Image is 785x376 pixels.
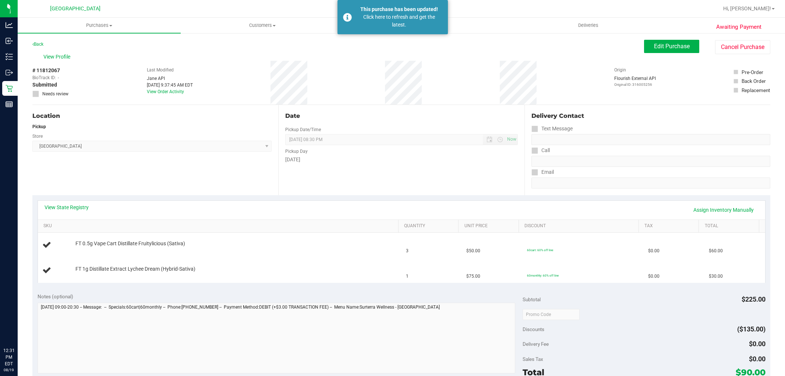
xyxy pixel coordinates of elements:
[568,22,608,29] span: Deliveries
[723,6,771,11] span: Hi, [PERSON_NAME]!
[285,156,517,164] div: [DATE]
[531,167,554,178] label: Email
[32,67,60,74] span: # 11812067
[404,223,456,229] a: Quantity
[524,223,636,229] a: Discount
[6,53,13,60] inline-svg: Inventory
[742,87,770,94] div: Replacement
[709,273,723,280] span: $30.00
[523,296,541,302] span: Subtotal
[527,274,559,277] span: 60monthly: 60% off line
[50,6,100,12] span: [GEOGRAPHIC_DATA]
[507,18,670,33] a: Deliveries
[43,53,73,61] span: View Profile
[356,13,442,29] div: Click here to refresh and get the latest.
[531,156,770,167] input: Format: (999) 999-9999
[75,266,195,273] span: FT 1g Distillate Extract Lychee Dream (Hybrid-Sativa)
[406,247,409,254] span: 3
[709,247,723,254] span: $60.00
[648,247,660,254] span: $0.00
[147,89,184,94] a: View Order Activity
[147,67,174,73] label: Last Modified
[147,82,193,88] div: [DATE] 9:37:45 AM EDT
[705,223,756,229] a: Total
[3,367,14,373] p: 08/19
[147,75,193,82] div: Jane API
[285,112,517,120] div: Date
[6,37,13,45] inline-svg: Inbound
[32,133,43,140] label: Store
[181,22,343,29] span: Customers
[644,223,696,229] a: Tax
[32,74,56,81] span: BioTrack ID:
[531,123,573,134] label: Text Message
[523,341,549,347] span: Delivery Fee
[742,77,766,85] div: Back Order
[356,6,442,13] div: This purchase has been updated!
[531,134,770,145] input: Format: (999) 999-9999
[648,273,660,280] span: $0.00
[38,294,73,299] span: Notes (optional)
[32,124,46,129] strong: Pickup
[523,323,544,336] span: Discounts
[523,356,543,362] span: Sales Tax
[6,21,13,29] inline-svg: Analytics
[742,68,763,76] div: Pre-Order
[644,40,699,53] button: Edit Purchase
[45,204,89,211] a: View State Registry
[716,23,761,31] span: Awaiting Payment
[43,223,396,229] a: SKU
[32,112,272,120] div: Location
[42,91,68,97] span: Needs review
[6,101,13,108] inline-svg: Reports
[737,325,765,333] span: ($135.00)
[18,18,181,33] a: Purchases
[742,295,765,303] span: $225.00
[689,204,759,216] a: Assign Inventory Manually
[75,240,185,247] span: FT 0.5g Vape Cart Distillate Fruitylicious (Sativa)
[32,42,43,47] a: Back
[523,309,580,320] input: Promo Code
[749,355,765,363] span: $0.00
[715,40,770,54] button: Cancel Purchase
[614,82,656,87] p: Original ID: 316005256
[531,112,770,120] div: Delivery Contact
[181,18,344,33] a: Customers
[3,347,14,367] p: 12:31 PM EDT
[6,69,13,76] inline-svg: Outbound
[6,85,13,92] inline-svg: Retail
[614,67,626,73] label: Origin
[7,317,29,339] iframe: Resource center
[614,75,656,87] div: Flourish External API
[285,148,308,155] label: Pickup Day
[654,43,690,50] span: Edit Purchase
[466,273,480,280] span: $75.00
[531,145,550,156] label: Call
[464,223,516,229] a: Unit Price
[22,316,31,325] iframe: Resource center unread badge
[527,248,553,252] span: 60cart: 60% off line
[749,340,765,348] span: $0.00
[58,74,59,81] span: -
[18,22,181,29] span: Purchases
[285,126,321,133] label: Pickup Date/Time
[466,247,480,254] span: $50.00
[32,81,57,89] span: Submitted
[406,273,409,280] span: 1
